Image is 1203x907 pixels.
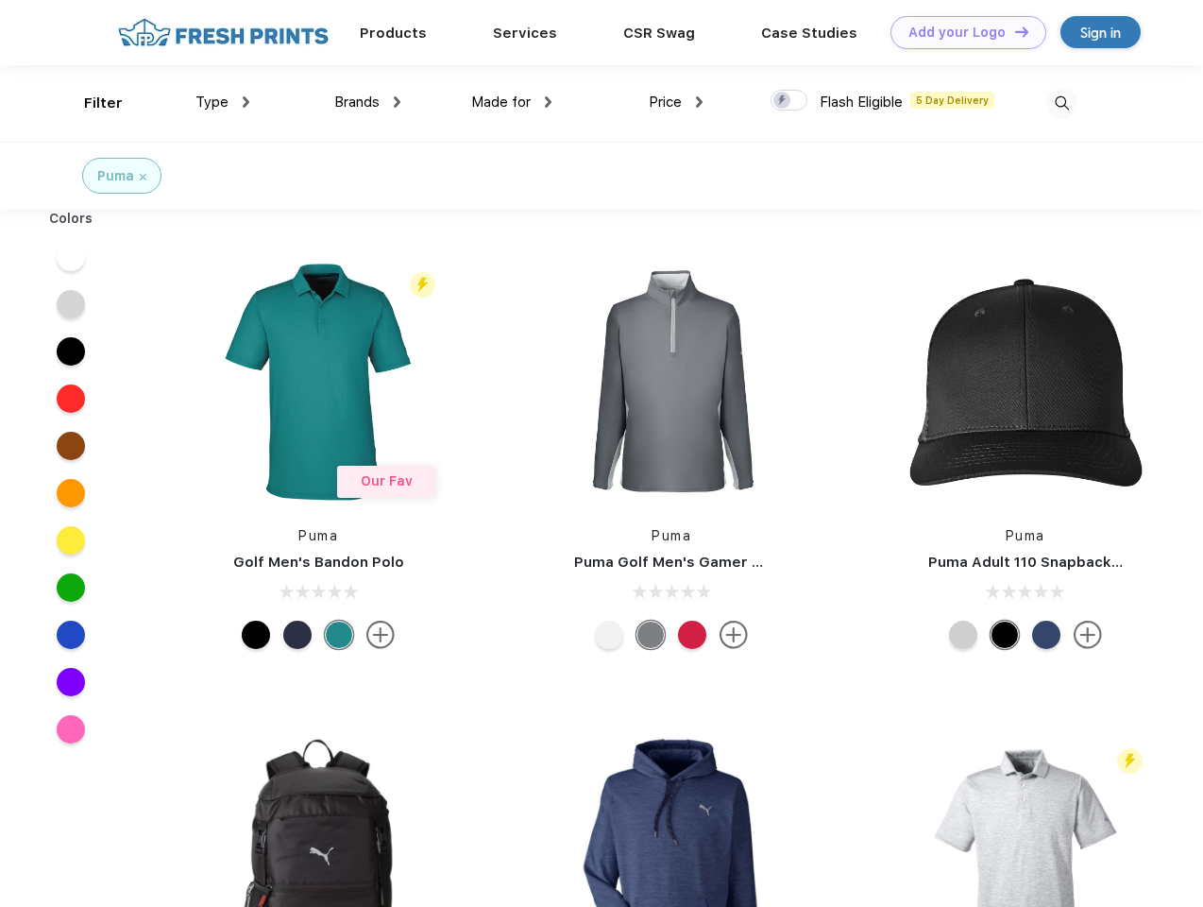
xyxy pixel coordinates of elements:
[545,96,551,108] img: dropdown.png
[900,256,1151,507] img: func=resize&h=266
[1080,22,1121,43] div: Sign in
[1074,621,1102,649] img: more.svg
[1006,528,1045,543] a: Puma
[595,621,623,649] div: Bright White
[242,621,270,649] div: Puma Black
[97,166,134,186] div: Puma
[820,94,903,111] span: Flash Eligible
[493,25,557,42] a: Services
[193,256,444,507] img: func=resize&h=266
[1117,748,1143,774] img: flash_active_toggle.svg
[720,621,748,649] img: more.svg
[243,96,249,108] img: dropdown.png
[623,25,695,42] a: CSR Swag
[678,621,706,649] div: Ski Patrol
[334,94,380,111] span: Brands
[546,256,797,507] img: func=resize&h=266
[1046,88,1077,119] img: desktop_search.svg
[140,174,146,180] img: filter_cancel.svg
[574,554,873,571] a: Puma Golf Men's Gamer Golf Quarter-Zip
[366,621,395,649] img: more.svg
[410,272,435,298] img: flash_active_toggle.svg
[652,528,691,543] a: Puma
[84,93,123,114] div: Filter
[325,621,353,649] div: Green Lagoon
[394,96,400,108] img: dropdown.png
[298,528,338,543] a: Puma
[35,209,108,229] div: Colors
[991,621,1019,649] div: Pma Blk Pma Blk
[1015,26,1028,37] img: DT
[696,96,703,108] img: dropdown.png
[283,621,312,649] div: Navy Blazer
[1060,16,1141,48] a: Sign in
[910,92,994,109] span: 5 Day Delivery
[195,94,229,111] span: Type
[1032,621,1060,649] div: Peacoat with Qut Shd
[636,621,665,649] div: Quiet Shade
[471,94,531,111] span: Made for
[112,16,334,49] img: fo%20logo%202.webp
[233,554,404,571] a: Golf Men's Bandon Polo
[649,94,682,111] span: Price
[360,25,427,42] a: Products
[949,621,977,649] div: Quarry Brt Whit
[908,25,1006,41] div: Add your Logo
[361,473,413,488] span: Our Fav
